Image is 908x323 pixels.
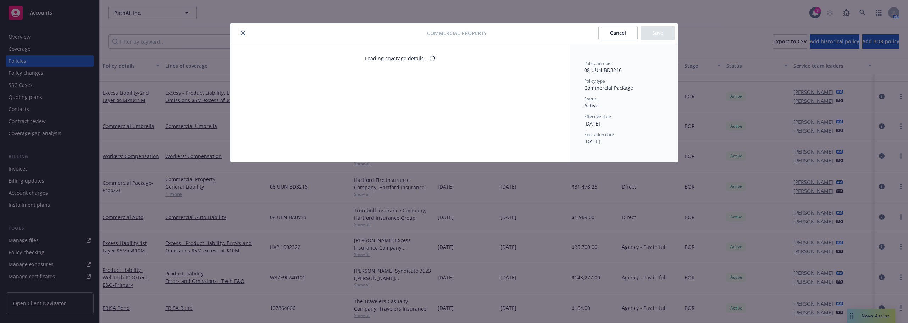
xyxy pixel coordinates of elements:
button: close [239,29,247,37]
span: Effective date [584,113,611,119]
span: Commercial Package [584,84,633,91]
span: 08 UUN BD3216 [584,67,622,73]
span: [DATE] [584,120,600,127]
span: Expiration date [584,132,614,138]
button: Cancel [598,26,638,40]
span: Status [584,96,597,102]
span: Policy number [584,60,612,66]
span: Active [584,102,598,109]
span: Commercial Property [427,29,487,37]
span: Policy type [584,78,605,84]
div: Loading coverage details... [365,55,428,62]
span: [DATE] [584,138,600,145]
